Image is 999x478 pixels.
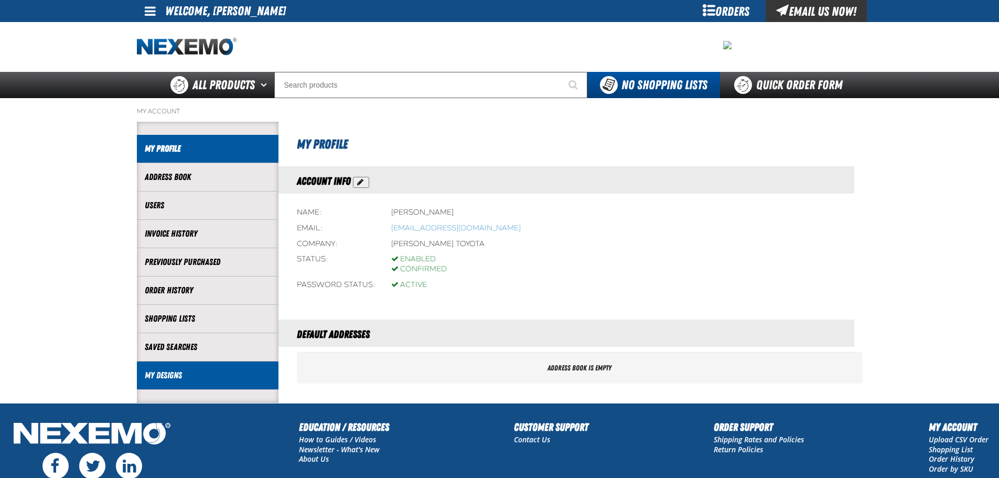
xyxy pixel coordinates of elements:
h2: Order Support [714,419,804,435]
a: My Account [137,107,180,115]
a: Address Book [145,171,271,183]
a: Opens a default email client to write an email to vtoreceptionist@vtaig.com [391,224,521,232]
div: [PERSON_NAME] [391,208,454,218]
button: Action Edit Account Information [353,177,369,188]
a: How to Guides / Videos [299,434,376,444]
a: Saved Searches [145,341,271,353]
h2: Customer Support [514,419,588,435]
div: Name [297,208,375,218]
a: Order History [145,284,271,296]
a: Invoice History [145,228,271,240]
div: Active [391,280,427,290]
a: My Designs [145,369,271,381]
img: Nexemo logo [137,38,237,56]
a: Shipping Rates and Policies [714,434,804,444]
div: Status [297,254,375,274]
a: Contact Us [514,434,550,444]
a: Order by SKU [929,464,973,474]
div: Enabled [391,254,447,264]
a: Home [137,38,237,56]
a: About Us [299,454,329,464]
div: Confirmed [391,264,447,274]
span: Default Addresses [297,328,370,341]
a: Users [145,199,271,211]
button: Open All Products pages [257,72,274,98]
a: Return Policies [714,444,763,454]
h2: Education / Resources [299,419,389,435]
div: Password status [297,280,375,290]
img: Nexemo Logo [10,419,174,450]
a: Shopping Lists [145,313,271,325]
div: Email [297,224,375,233]
a: Upload CSV Order [929,434,989,444]
img: 2478c7e4e0811ca5ea97a8c95d68d55a.jpeg [723,41,732,49]
a: Newsletter - What's New [299,444,380,454]
a: Quick Order Form [720,72,862,98]
h2: My Account [929,419,989,435]
bdo: [EMAIL_ADDRESS][DOMAIN_NAME] [391,224,521,232]
a: Shopping List [929,444,973,454]
nav: Breadcrumbs [137,107,863,115]
span: No Shopping Lists [621,78,707,92]
div: [PERSON_NAME] Toyota [391,239,485,249]
a: My Profile [145,143,271,155]
input: Search [274,72,587,98]
button: Start Searching [561,72,587,98]
div: Address book is empty [297,353,863,384]
a: Order History [929,454,974,464]
div: Company [297,239,375,249]
span: All Products [192,76,255,94]
span: Account Info [297,175,351,187]
button: You do not have available Shopping Lists. Open to Create a New List [587,72,720,98]
span: My Profile [297,137,348,152]
a: Previously Purchased [145,256,271,268]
